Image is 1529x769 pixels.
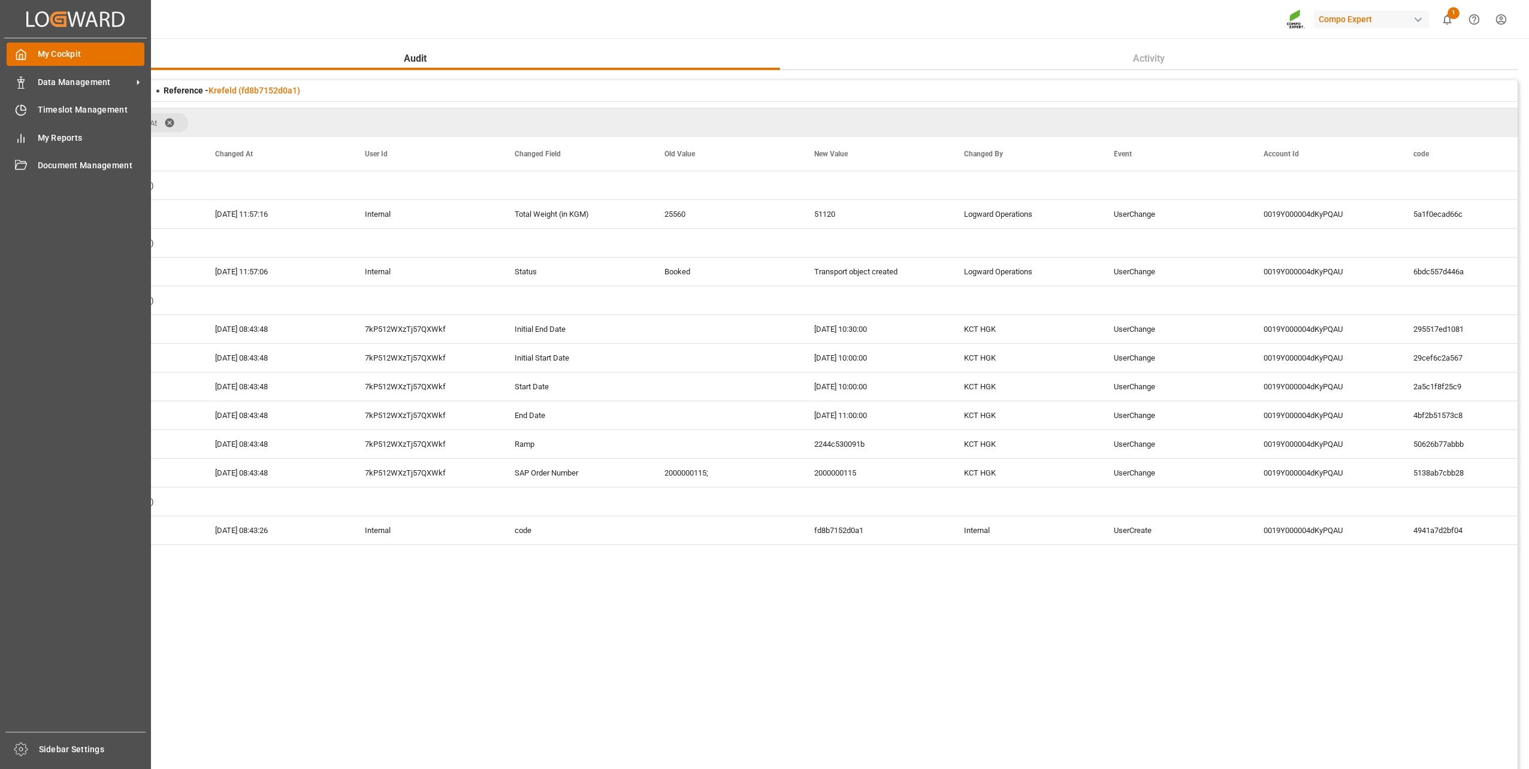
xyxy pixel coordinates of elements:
div: Internal [950,516,1099,544]
span: code [1413,150,1429,158]
div: UserChange [1099,344,1249,372]
div: SAP Order Number [500,459,650,487]
div: 2000000115 [800,459,950,487]
div: Internal [350,258,500,286]
div: [DATE] 10:00:00 [800,344,950,372]
div: End Date [500,401,650,429]
span: My Cockpit [38,48,145,60]
div: [DATE] 11:57:16 [201,200,350,228]
div: [DATE] 08:43:26 [201,516,350,544]
div: 0019Y000004dKyPQAU [1249,258,1399,286]
a: Timeslot Management [7,98,144,122]
div: [DATE] 10:30:00 [800,315,950,343]
div: 0019Y000004dKyPQAU [1249,459,1399,487]
span: 1 [1448,7,1459,19]
span: Event [1114,150,1132,158]
div: Total Weight (in KGM) [500,200,650,228]
a: My Reports [7,126,144,149]
div: 7kP512WXzTj57QXWkf [350,315,500,343]
button: Compo Expert [1314,8,1434,31]
a: Document Management [7,154,144,177]
div: UserCreate [1099,516,1249,544]
div: Transport object created [800,258,950,286]
div: 7kP512WXzTj57QXWkf [350,373,500,401]
div: code [500,516,650,544]
div: UserChange [1099,401,1249,429]
div: 0019Y000004dKyPQAU [1249,373,1399,401]
span: New Value [814,150,848,158]
div: [DATE] 11:00:00 [800,401,950,429]
button: Help Center [1461,6,1488,33]
div: Status [500,258,650,286]
div: [DATE] 08:43:48 [201,459,350,487]
div: [DATE] 08:43:48 [201,373,350,401]
div: UserChange [1099,315,1249,343]
div: Booked [650,258,800,286]
span: Old Value [664,150,695,158]
div: 0019Y000004dKyPQAU [1249,200,1399,228]
div: [DATE] 11:57:06 [201,258,350,286]
div: UserChange [1099,258,1249,286]
div: Logward Operations [950,200,1099,228]
div: 51120 [800,200,950,228]
div: 25560 [650,200,800,228]
button: show 1 new notifications [1434,6,1461,33]
div: Internal [350,516,500,544]
span: Sidebar Settings [39,743,146,756]
span: Account Id [1264,150,1299,158]
div: KCT HGK [950,344,1099,372]
span: Data Management [38,76,132,89]
div: 0019Y000004dKyPQAU [1249,430,1399,458]
div: 7kP512WXzTj57QXWkf [350,401,500,429]
span: Changed Field [515,150,561,158]
div: 0019Y000004dKyPQAU [1249,344,1399,372]
div: [DATE] 08:43:48 [201,430,350,458]
img: Screenshot%202023-09-29%20at%2010.02.21.png_1712312052.png [1286,9,1306,30]
span: Reference - [164,86,300,95]
div: 0019Y000004dKyPQAU [1249,315,1399,343]
span: User Id [365,150,388,158]
div: KCT HGK [950,459,1099,487]
div: 7kP512WXzTj57QXWkf [350,430,500,458]
div: 0019Y000004dKyPQAU [1249,401,1399,429]
div: UserChange [1099,373,1249,401]
span: Changed By [964,150,1003,158]
a: Krefeld (fd8b7152d0a1) [208,86,300,95]
div: 2000000115; [650,459,800,487]
span: Changed At [215,150,253,158]
div: Ramp [500,430,650,458]
div: 7kP512WXzTj57QXWkf [350,459,500,487]
div: fd8b7152d0a1 [800,516,950,544]
button: Audit [51,47,780,70]
div: Compo Expert [1314,11,1429,28]
span: Audit [399,52,431,66]
div: 2244c530091b [800,430,950,458]
div: KCT HGK [950,315,1099,343]
div: UserChange [1099,430,1249,458]
div: UserChange [1099,459,1249,487]
a: My Cockpit [7,43,144,66]
div: Initial Start Date [500,344,650,372]
div: KCT HGK [950,373,1099,401]
button: Activity [780,47,1518,70]
div: Initial End Date [500,315,650,343]
span: Timeslot Management [38,104,145,116]
span: Document Management [38,159,145,172]
div: Start Date [500,373,650,401]
div: UserChange [1099,200,1249,228]
div: KCT HGK [950,430,1099,458]
div: [DATE] 08:43:48 [201,344,350,372]
div: [DATE] 10:00:00 [800,373,950,401]
div: KCT HGK [950,401,1099,429]
div: [DATE] 08:43:48 [201,315,350,343]
div: Internal [350,200,500,228]
div: 7kP512WXzTj57QXWkf [350,344,500,372]
span: My Reports [38,132,145,144]
div: 0019Y000004dKyPQAU [1249,516,1399,544]
div: [DATE] 08:43:48 [201,401,350,429]
span: Activity [1128,52,1170,66]
div: Logward Operations [950,258,1099,286]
